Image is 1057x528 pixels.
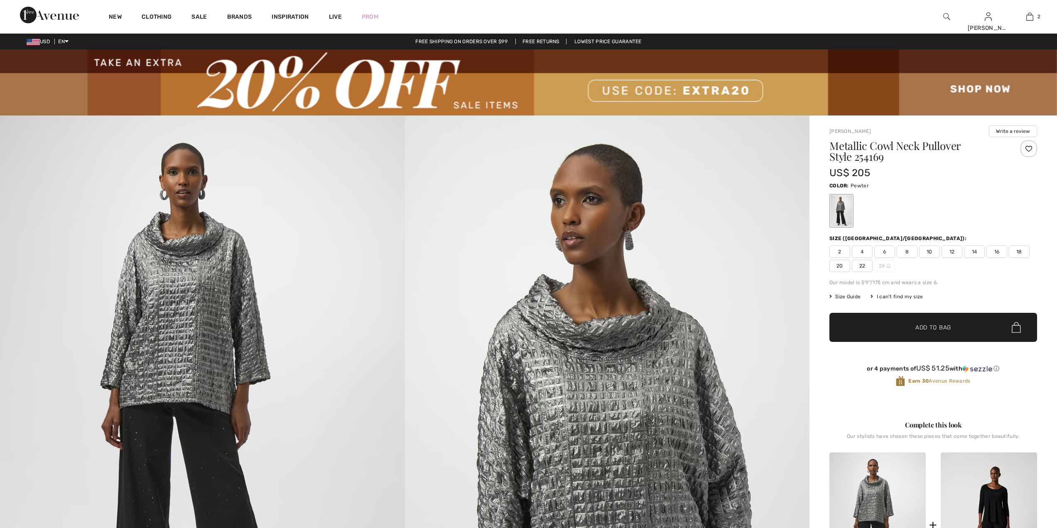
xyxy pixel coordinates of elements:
div: Our model is 5'9"/175 cm and wears a size 6. [829,279,1037,286]
a: Prom [362,12,378,21]
img: Avenue Rewards [896,376,905,387]
div: Complete this look [829,420,1037,430]
span: 12 [942,246,962,258]
span: US$ 51.25 [916,364,949,372]
a: Live [329,12,342,21]
a: Sale [191,13,207,22]
span: US$ 205 [829,167,870,179]
span: 2 [1037,13,1040,20]
div: or 4 payments ofUS$ 51.25withSezzle Click to learn more about Sezzle [829,364,1037,376]
a: Free shipping on orders over $99 [409,39,514,44]
span: 22 [852,260,873,272]
div: [PERSON_NAME] [968,24,1008,32]
iframe: Opens a widget where you can chat to one of our agents [1004,466,1049,486]
a: 2 [1009,12,1050,22]
span: USD [27,39,53,44]
span: EN [58,39,69,44]
span: 10 [919,246,940,258]
span: 4 [852,246,873,258]
a: [PERSON_NAME] [829,128,871,134]
span: 14 [964,246,985,258]
a: Free Returns [515,39,567,44]
img: My Bag [1026,12,1033,22]
img: US Dollar [27,39,40,45]
span: Color: [829,183,849,189]
span: 16 [986,246,1007,258]
div: or 4 payments of with [829,364,1037,373]
span: Avenue Rewards [908,377,970,385]
span: Size Guide [829,293,861,300]
img: search the website [943,12,950,22]
a: Brands [227,13,252,22]
span: 2 [829,246,850,258]
div: I can't find my size [871,293,923,300]
span: 8 [897,246,917,258]
a: Sign In [985,12,992,20]
img: 1ère Avenue [20,7,79,23]
h1: Metallic Cowl Neck Pullover Style 254169 [829,140,1003,162]
a: Lowest Price Guarantee [568,39,648,44]
img: My Info [985,12,992,22]
span: Add to Bag [915,323,951,332]
div: Size ([GEOGRAPHIC_DATA]/[GEOGRAPHIC_DATA]): [829,235,968,242]
a: Clothing [142,13,172,22]
a: New [109,13,122,22]
img: ring-m.svg [886,264,890,268]
span: 20 [829,260,850,272]
span: Inspiration [272,13,309,22]
span: 24 [874,260,895,272]
strong: Earn 30 [908,378,929,384]
div: Pewter [831,195,852,226]
span: Pewter [851,183,869,189]
img: Bag.svg [1012,322,1021,333]
span: 18 [1009,246,1030,258]
div: Our stylists have chosen these pieces that come together beautifully. [829,433,1037,446]
button: Write a review [989,125,1037,137]
span: 6 [874,246,895,258]
button: Add to Bag [829,313,1037,342]
img: Sezzle [962,365,992,373]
